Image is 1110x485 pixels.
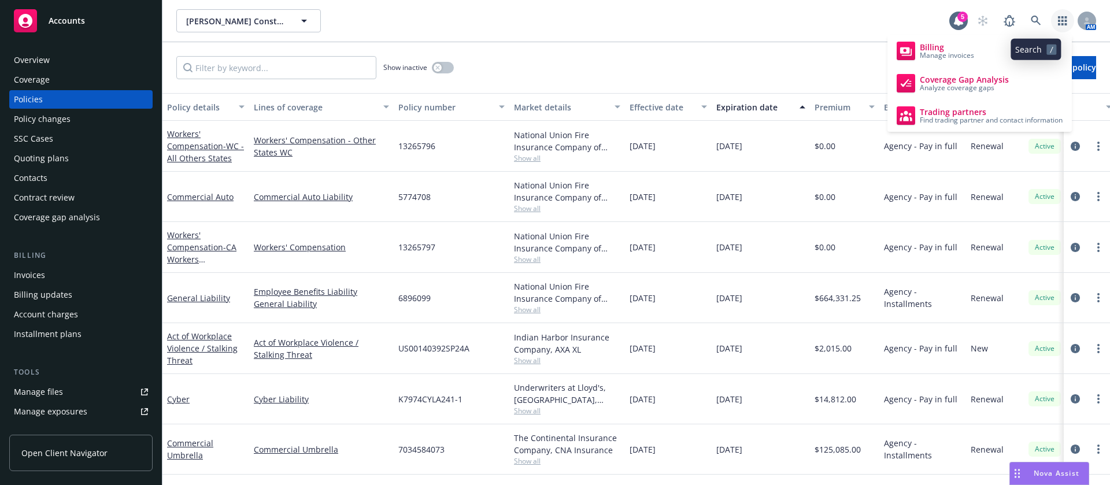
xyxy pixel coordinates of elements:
[14,188,75,207] div: Contract review
[1033,293,1056,303] span: Active
[884,437,961,461] span: Agency - Installments
[920,117,1063,124] span: Find trading partner and contact information
[167,438,213,461] a: Commercial Umbrella
[162,93,249,121] button: Policy details
[1091,139,1105,153] a: more
[712,93,810,121] button: Expiration date
[1068,240,1082,254] a: circleInformation
[971,9,994,32] a: Start snowing
[1091,342,1105,356] a: more
[716,101,793,113] div: Expiration date
[14,325,82,343] div: Installment plans
[9,305,153,324] a: Account charges
[1033,444,1056,454] span: Active
[514,406,620,416] span: Show all
[716,140,742,152] span: [DATE]
[254,286,389,298] a: Employee Benefits Liability
[920,84,1009,91] span: Analyze coverage gaps
[398,140,435,152] span: 13265796
[14,129,53,148] div: SSC Cases
[254,336,389,361] a: Act of Workplace Violence / Stalking Threat
[815,191,835,203] span: $0.00
[49,16,85,25] span: Accounts
[254,101,376,113] div: Lines of coverage
[167,229,236,277] a: Workers' Compensation
[14,422,90,440] div: Manage certificates
[892,37,1067,65] a: Billing
[630,140,656,152] span: [DATE]
[884,393,957,405] span: Agency - Pay in full
[514,280,620,305] div: National Union Fire Insurance Company of [GEOGRAPHIC_DATA], [GEOGRAPHIC_DATA], AIG
[1068,139,1082,153] a: circleInformation
[920,43,974,52] span: Billing
[514,203,620,213] span: Show all
[9,286,153,304] a: Billing updates
[1091,240,1105,254] a: more
[9,129,153,148] a: SSC Cases
[815,140,835,152] span: $0.00
[254,298,389,310] a: General Liability
[971,342,988,354] span: New
[176,9,321,32] button: [PERSON_NAME] Construction Co., Inc.
[167,242,236,277] span: - CA Workers Compensation
[514,331,620,356] div: Indian Harbor Insurance Company, AXA XL
[884,191,957,203] span: Agency - Pay in full
[14,149,69,168] div: Quoting plans
[14,402,87,421] div: Manage exposures
[1034,468,1079,478] span: Nova Assist
[9,110,153,128] a: Policy changes
[1010,462,1024,484] div: Drag to move
[398,241,435,253] span: 13265797
[1033,242,1056,253] span: Active
[167,331,238,366] a: Act of Workplace Violence / Stalking Threat
[1068,291,1082,305] a: circleInformation
[1068,442,1082,456] a: circleInformation
[1091,392,1105,406] a: more
[9,402,153,421] a: Manage exposures
[1009,462,1089,485] button: Nova Assist
[810,93,879,121] button: Premium
[884,286,961,310] span: Agency - Installments
[716,292,742,304] span: [DATE]
[398,393,462,405] span: K7974CYLA241-1
[716,393,742,405] span: [DATE]
[1033,141,1056,151] span: Active
[9,71,153,89] a: Coverage
[1091,291,1105,305] a: more
[514,230,620,254] div: National Union Fire Insurance Company of [GEOGRAPHIC_DATA], [GEOGRAPHIC_DATA], AIG
[716,342,742,354] span: [DATE]
[815,342,852,354] span: $2,015.00
[716,443,742,456] span: [DATE]
[9,422,153,440] a: Manage certificates
[514,179,620,203] div: National Union Fire Insurance Company of [GEOGRAPHIC_DATA], [GEOGRAPHIC_DATA], AIG
[509,93,625,121] button: Market details
[1068,190,1082,203] a: circleInformation
[920,52,974,59] span: Manage invoices
[9,188,153,207] a: Contract review
[971,443,1004,456] span: Renewal
[957,12,968,22] div: 5
[630,241,656,253] span: [DATE]
[514,432,620,456] div: The Continental Insurance Company, CNA Insurance
[14,286,72,304] div: Billing updates
[254,134,389,158] a: Workers' Compensation - Other States WC
[14,169,47,187] div: Contacts
[514,101,608,113] div: Market details
[398,101,492,113] div: Policy number
[625,93,712,121] button: Effective date
[254,191,389,203] a: Commercial Auto Liability
[884,342,957,354] span: Agency - Pay in full
[920,75,1009,84] span: Coverage Gap Analysis
[21,447,108,459] span: Open Client Navigator
[815,241,835,253] span: $0.00
[167,101,232,113] div: Policy details
[630,292,656,304] span: [DATE]
[971,393,1004,405] span: Renewal
[9,208,153,227] a: Coverage gap analysis
[971,140,1004,152] span: Renewal
[398,292,431,304] span: 6896099
[514,382,620,406] div: Underwriters at Lloyd's, [GEOGRAPHIC_DATA], [PERSON_NAME] of [GEOGRAPHIC_DATA], Evolve
[514,153,620,163] span: Show all
[176,56,376,79] input: Filter by keyword...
